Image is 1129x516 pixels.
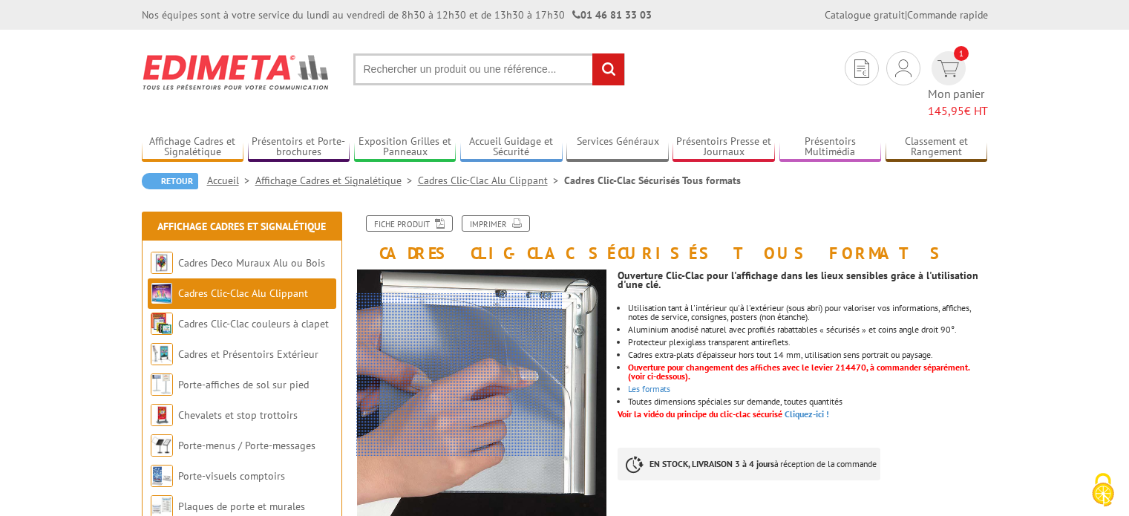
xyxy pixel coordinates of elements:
[895,59,912,77] img: devis rapide
[566,135,669,160] a: Services Généraux
[151,313,173,335] img: Cadres Clic-Clac couleurs à clapet
[592,53,624,85] input: rechercher
[142,173,198,189] a: Retour
[928,85,988,120] span: Mon panier
[178,500,305,513] a: Plaques de porte et murales
[157,220,326,233] a: Affichage Cadres et Signalétique
[618,408,782,419] font: Voir la vidéo du principe du clic-clac sécurisé
[151,465,173,487] img: Porte-visuels comptoirs
[178,439,315,452] a: Porte-menus / Porte-messages
[178,287,308,300] a: Cadres Clic-Clac Alu Clippant
[628,304,987,321] li: Utilisation tant à l'intérieur qu'à l'extérieur (sous abri) pour valoriser vos informations, affi...
[353,53,625,85] input: Rechercher un produit ou une référence...
[779,135,882,160] a: Présentoirs Multimédia
[151,252,173,274] img: Cadres Deco Muraux Alu ou Bois
[628,325,987,334] li: Aluminium anodisé naturel avec profilés rabattables « sécurisés » et coins angle droit 90°.
[151,282,173,304] img: Cadres Clic-Clac Alu Clippant
[248,135,350,160] a: Présentoirs et Porte-brochures
[886,135,988,160] a: Classement et Rangement
[178,378,309,391] a: Porte-affiches de sol sur pied
[151,434,173,457] img: Porte-menus / Porte-messages
[366,215,453,232] a: Fiche produit
[628,397,987,406] li: Toutes dimensions spéciales sur demande, toutes quantités
[460,135,563,160] a: Accueil Guidage et Sécurité
[928,102,988,120] span: € HT
[628,383,670,394] a: Les formats
[178,469,285,483] a: Porte-visuels comptoirs
[628,362,969,382] font: Ouverture pour changement des affiches avec le levier 214470, à commander séparément. (voir ci-de...
[649,458,774,469] strong: EN STOCK, LIVRAISON 3 à 4 jours
[937,60,959,77] img: devis rapide
[142,45,331,99] img: Edimeta
[207,174,255,187] a: Accueil
[151,343,173,365] img: Cadres et Présentoirs Extérieur
[418,174,564,187] a: Cadres Clic-Clac Alu Clippant
[462,215,530,232] a: Imprimer
[673,135,775,160] a: Présentoirs Presse et Journaux
[354,135,456,160] a: Exposition Grilles et Panneaux
[628,338,987,347] li: Protecteur plexiglass transparent antireflets.
[907,8,988,22] a: Commande rapide
[854,59,869,78] img: devis rapide
[142,135,244,160] a: Affichage Cadres et Signalétique
[151,373,173,396] img: Porte-affiches de sol sur pied
[178,408,298,422] a: Chevalets et stop trottoirs
[572,8,652,22] strong: 01 46 81 33 03
[825,7,988,22] div: |
[825,8,905,22] a: Catalogue gratuit
[178,317,329,330] a: Cadres Clic-Clac couleurs à clapet
[928,51,988,120] a: devis rapide 1 Mon panier 145,95€ HT
[618,408,829,419] a: Voir la vidéo du principe du clic-clac sécuriséCliquez-ici !
[151,404,173,426] img: Chevalets et stop trottoirs
[1084,471,1122,509] img: Cookies (fenêtre modale)
[618,269,978,291] strong: Ouverture Clic-Clac pour l'affichage dans les lieux sensibles grâce à l'utilisation d'une clé.
[954,46,969,61] span: 1
[928,103,964,118] span: 145,95
[142,7,652,22] div: Nos équipes sont à votre service du lundi au vendredi de 8h30 à 12h30 et de 13h30 à 17h30
[178,256,325,270] a: Cadres Deco Muraux Alu ou Bois
[255,174,418,187] a: Affichage Cadres et Signalétique
[178,347,318,361] a: Cadres et Présentoirs Extérieur
[618,448,880,480] p: à réception de la commande
[564,173,741,188] li: Cadres Clic-Clac Sécurisés Tous formats
[1077,466,1129,516] button: Cookies (fenêtre modale)
[628,350,987,359] li: Cadres extra-plats d'épaisseur hors tout 14 mm, utilisation sens portrait ou paysage.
